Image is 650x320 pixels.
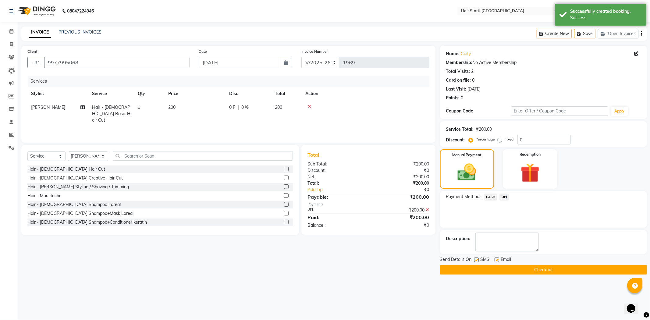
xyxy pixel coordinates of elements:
div: No Active Membership [446,59,641,66]
input: Search by Name/Mobile/Email/Code [44,57,190,68]
button: Open Invoices [598,29,638,38]
div: ₹0 [379,187,434,193]
th: Total [271,87,302,101]
div: Hair - [DEMOGRAPHIC_DATA] Creative Hair Cut [27,175,123,181]
div: Hair - [DEMOGRAPHIC_DATA] Shampoo Loreal [27,201,121,208]
button: Save [574,29,595,38]
div: Total Visits: [446,68,470,75]
div: ₹200.00 [368,180,434,187]
div: Hair - Moustache [27,193,62,199]
img: _cash.svg [452,162,482,183]
div: Balance : [303,222,368,229]
div: 0 [461,95,464,101]
div: Hair - [DEMOGRAPHIC_DATA] Shampoo+Mask Loreal [27,210,133,217]
th: Service [88,87,134,101]
div: Description: [446,236,471,242]
iframe: chat widget [624,296,644,314]
label: Fixed [505,137,514,142]
a: Add Tip [303,187,379,193]
th: Action [302,87,429,101]
div: Hair - [DEMOGRAPHIC_DATA] Hair Cut [27,166,105,172]
label: Date [199,49,207,54]
span: Total [307,152,321,158]
div: Service Total: [446,126,474,133]
img: logo [16,2,57,20]
span: Email [501,256,511,264]
th: Disc [226,87,271,101]
span: 200 [168,105,176,110]
a: INVOICE [29,27,51,38]
div: 2 [471,68,474,75]
div: ₹200.00 [368,207,434,213]
div: Paid: [303,214,368,221]
span: 0 % [241,104,249,111]
label: Manual Payment [452,152,481,158]
th: Stylist [27,87,88,101]
div: Services [28,76,434,87]
a: Caify [461,51,471,57]
span: | [238,104,239,111]
div: Name: [446,51,460,57]
span: 1 [138,105,140,110]
div: ₹200.00 [368,161,434,167]
label: Invoice Number [301,49,328,54]
th: Qty [134,87,165,101]
div: Coupon Code [446,108,511,114]
button: +91 [27,57,44,68]
div: Membership: [446,59,473,66]
div: Successfully created booking. [570,8,642,15]
span: SMS [481,256,490,264]
div: Payable: [303,193,368,201]
label: Percentage [476,137,495,142]
b: 08047224946 [67,2,94,20]
span: [PERSON_NAME] [31,105,65,110]
div: Success [570,15,642,21]
label: Client [27,49,37,54]
button: Apply [611,107,628,116]
div: Payments [307,202,429,207]
div: ₹0 [368,167,434,174]
span: Payment Methods [446,194,482,200]
div: Hair - [DEMOGRAPHIC_DATA] Shampoo+Conditioner keratin [27,219,147,226]
div: Net: [303,174,368,180]
img: _gift.svg [514,161,546,185]
div: ₹200.00 [368,193,434,201]
a: PREVIOUS INVOICES [59,29,101,35]
div: 0 [472,77,475,84]
div: Card on file: [446,77,471,84]
input: Enter Offer / Coupon Code [511,106,609,116]
span: CASH [484,194,497,201]
div: UPI [303,207,368,213]
span: UPI [499,194,509,201]
span: Hair - [DEMOGRAPHIC_DATA] Basic Hair Cut [92,105,130,123]
span: 200 [275,105,282,110]
div: ₹200.00 [476,126,492,133]
div: Last Visit: [446,86,467,92]
div: Points: [446,95,460,101]
label: Redemption [520,152,541,157]
div: Discount: [446,137,465,143]
span: 0 F [229,104,235,111]
div: ₹200.00 [368,174,434,180]
input: Search or Scan [113,151,293,161]
span: Send Details On [440,256,472,264]
div: ₹0 [368,222,434,229]
div: Total: [303,180,368,187]
div: Discount: [303,167,368,174]
button: Checkout [440,265,647,275]
div: Sub Total: [303,161,368,167]
div: [DATE] [468,86,481,92]
th: Price [165,87,226,101]
button: Create New [537,29,572,38]
div: ₹200.00 [368,214,434,221]
div: Hair - [PERSON_NAME] Styling / Shaving / Trimming [27,184,129,190]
